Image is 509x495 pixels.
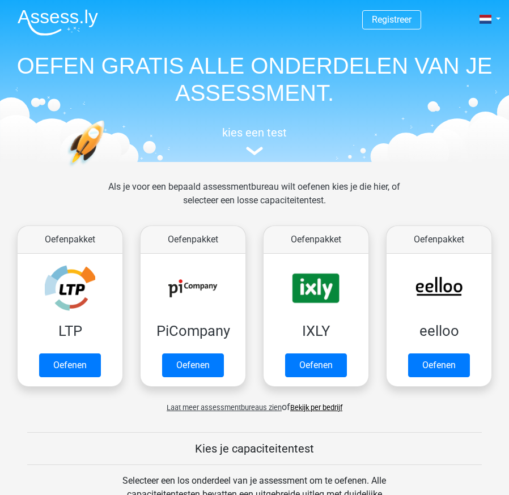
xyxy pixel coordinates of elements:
[167,403,282,412] span: Laat meer assessmentbureaus zien
[9,126,500,156] a: kies een test
[67,120,146,217] img: oefenen
[9,52,500,106] h1: OEFEN GRATIS ALLE ONDERDELEN VAN JE ASSESSMENT.
[246,147,263,155] img: assessment
[162,353,224,377] a: Oefenen
[27,442,482,455] h5: Kies je capaciteitentest
[372,14,412,25] a: Registreer
[285,353,347,377] a: Oefenen
[91,180,419,221] div: Als je voor een bepaald assessmentbureau wilt oefenen kies je die hier, of selecteer een losse ca...
[408,353,470,377] a: Oefenen
[9,126,500,139] h5: kies een test
[9,391,500,414] div: of
[39,353,101,377] a: Oefenen
[18,9,98,36] img: Assessly
[290,403,342,412] a: Bekijk per bedrijf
